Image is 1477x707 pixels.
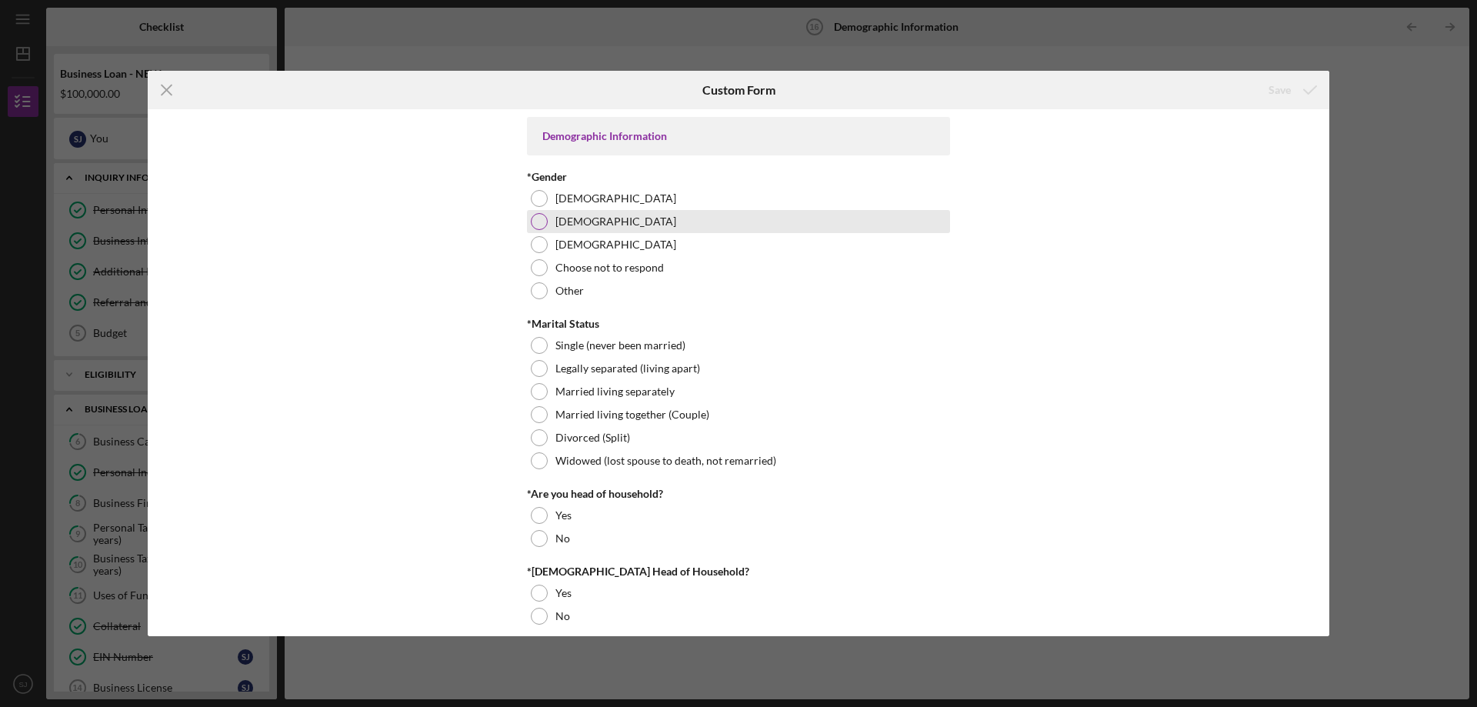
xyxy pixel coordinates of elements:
[555,362,700,375] label: Legally separated (living apart)
[555,339,685,352] label: Single (never been married)
[555,532,570,545] label: No
[555,215,676,228] label: [DEMOGRAPHIC_DATA]
[1253,75,1329,105] button: Save
[555,385,675,398] label: Married living separately
[555,587,572,599] label: Yes
[555,432,630,444] label: Divorced (Split)
[555,610,570,622] label: No
[1269,75,1291,105] div: Save
[527,488,950,500] div: *Are you head of household?
[555,409,709,421] label: Married living together (Couple)
[555,192,676,205] label: [DEMOGRAPHIC_DATA]
[702,83,775,97] h6: Custom Form
[555,285,584,297] label: Other
[527,565,950,578] div: *[DEMOGRAPHIC_DATA] Head of Household?
[527,171,950,183] div: *Gender
[555,455,776,467] label: Widowed (lost spouse to death, not remarried)
[555,509,572,522] label: Yes
[555,238,676,251] label: [DEMOGRAPHIC_DATA]
[555,262,664,274] label: Choose not to respond
[542,130,935,142] div: Demographic Information
[527,318,950,330] div: *Marital Status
